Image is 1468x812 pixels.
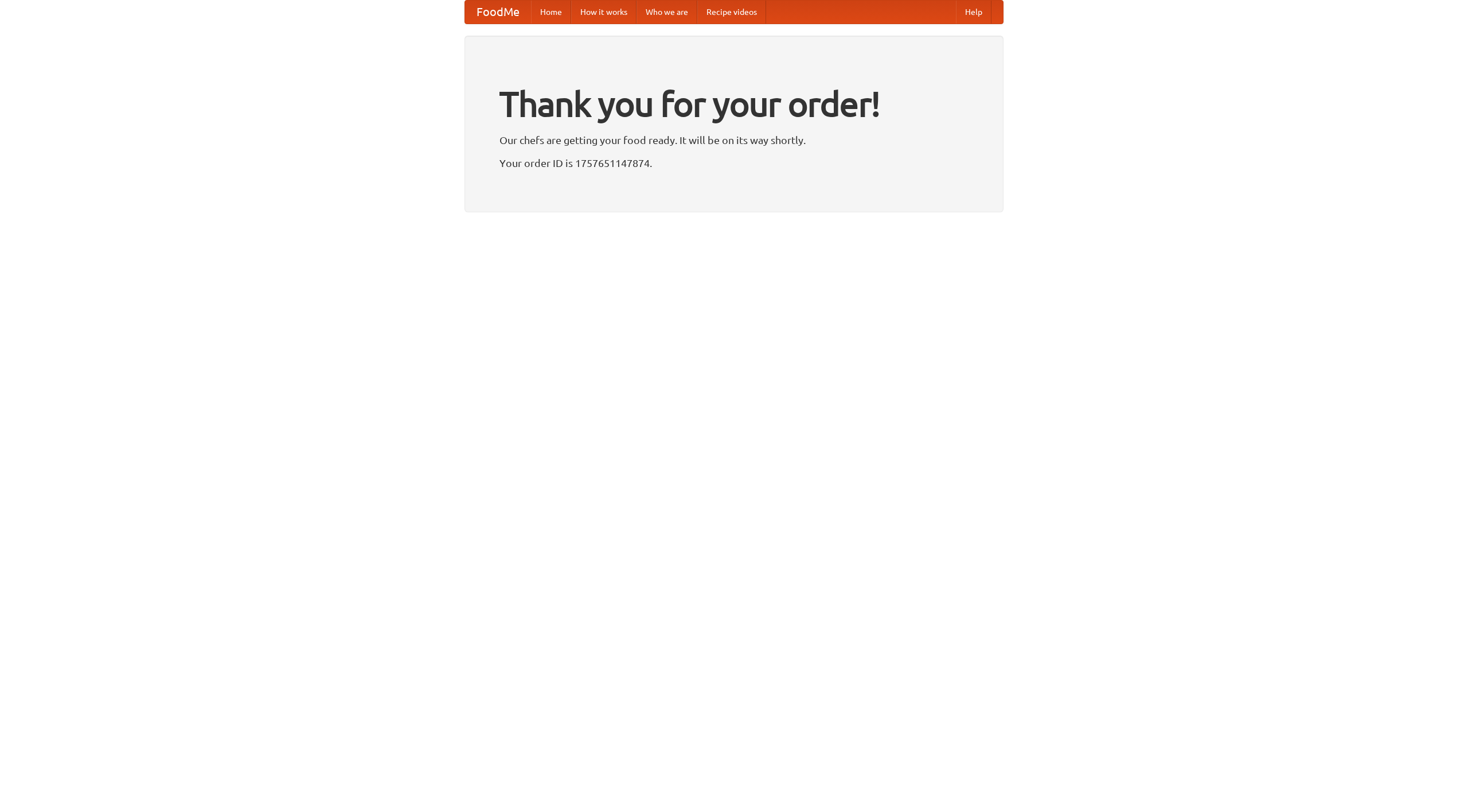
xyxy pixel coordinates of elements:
a: Help [956,1,991,24]
a: FoodMe [465,1,531,24]
p: Your order ID is 1757651147874. [499,154,969,172]
a: Recipe videos [697,1,766,24]
a: Home [531,1,571,24]
p: Our chefs are getting your food ready. It will be on its way shortly. [499,131,969,149]
a: How it works [571,1,637,24]
a: Who we are [637,1,697,24]
h1: Thank you for your order! [499,76,969,131]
